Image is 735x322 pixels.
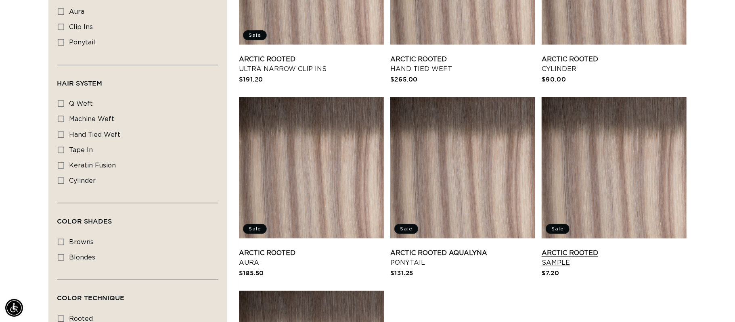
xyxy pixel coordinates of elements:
span: aura [69,8,84,15]
span: hand tied weft [69,132,120,138]
a: Arctic Rooted AquaLyna Ponytail [390,248,535,268]
a: Arctic Rooted Aura [239,248,384,268]
span: cylinder [69,178,96,184]
a: Arctic Rooted Cylinder [542,54,687,74]
span: keratin fusion [69,162,116,169]
div: Accessibility Menu [5,299,23,317]
summary: Color Shades (0 selected) [57,203,218,232]
span: blondes [69,254,95,261]
iframe: Chat Widget [695,283,735,322]
span: machine weft [69,116,114,122]
a: Arctic Rooted Ultra Narrow Clip Ins [239,54,384,74]
span: Color Shades [57,217,112,225]
summary: Color Technique (0 selected) [57,280,218,309]
span: clip ins [69,24,93,30]
span: rooted [69,316,93,322]
span: ponytail [69,39,95,46]
span: q weft [69,100,93,107]
summary: Hair System (0 selected) [57,65,218,94]
span: tape in [69,147,93,153]
a: Arctic Rooted Sample [542,248,687,268]
span: browns [69,239,94,245]
span: Hair System [57,79,102,87]
a: Arctic Rooted Hand Tied Weft [390,54,535,74]
span: Color Technique [57,294,124,301]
